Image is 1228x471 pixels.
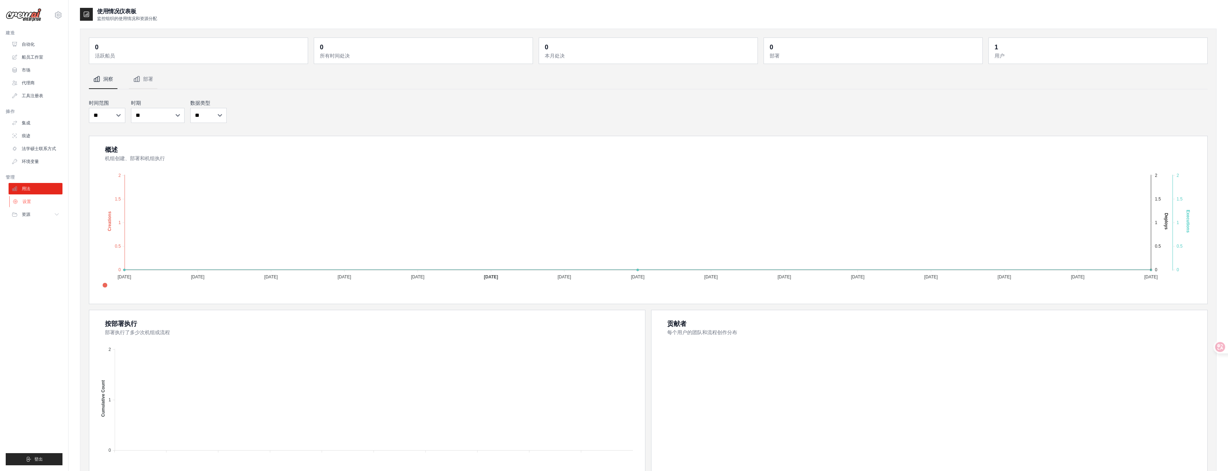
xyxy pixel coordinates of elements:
[109,448,111,453] tspan: 0
[89,100,109,106] font: 时间范围
[89,70,1208,89] nav: 标签
[143,76,153,82] font: 部署
[1164,213,1169,230] text: Deploys
[9,39,62,50] a: 自动化
[1186,210,1191,233] text: Executions
[115,197,121,202] tspan: 1.5
[1155,267,1157,272] tspan: 0
[9,51,62,63] a: 船员工作室
[338,274,351,279] tspan: [DATE]
[105,320,137,327] font: 按部署执行
[22,93,43,98] font: 工具注册表
[22,212,30,217] font: 资源
[995,44,998,51] font: 1
[9,209,62,220] button: 资源
[95,44,99,51] font: 0
[9,156,62,167] a: 环境变量
[9,143,62,154] a: 法学硕士联系方式
[1155,220,1157,225] tspan: 1
[22,146,56,151] font: 法学硕士联系方式
[545,44,548,51] font: 0
[320,53,350,59] font: 所有时间处决
[97,8,136,14] font: 使用情况仪表板
[998,274,1011,279] tspan: [DATE]
[22,68,30,73] font: 市场
[1144,274,1158,279] tspan: [DATE]
[667,320,686,327] font: 贡献者
[105,329,170,335] font: 部署执行了多少次机组或流程
[320,44,323,51] font: 0
[545,53,565,59] font: 本月处决
[131,100,141,106] font: 时期
[105,146,118,153] font: 概述
[109,347,111,352] tspan: 2
[484,274,498,279] tspan: [DATE]
[103,76,113,82] font: 洞察
[105,155,165,161] font: 机组创建、部署和机组执行
[9,117,62,129] a: 集成
[22,42,35,47] font: 自动化
[22,55,43,60] font: 船员工作室
[1177,173,1179,178] tspan: 2
[119,220,121,225] tspan: 1
[995,53,1005,59] font: 用户
[1155,173,1157,178] tspan: 2
[924,274,938,279] tspan: [DATE]
[6,8,41,22] img: 标识
[190,100,210,106] font: 数据类型
[411,274,424,279] tspan: [DATE]
[129,70,157,89] button: 部署
[109,397,111,402] tspan: 1
[6,453,62,465] button: 登出
[22,80,35,85] font: 代理商
[22,133,30,138] font: 痕迹
[9,196,63,207] a: 设置
[9,130,62,142] a: 痕迹
[770,53,780,59] font: 部署
[777,274,791,279] tspan: [DATE]
[119,267,121,272] tspan: 0
[95,53,115,59] font: 活跃船员
[1155,244,1161,249] tspan: 0.5
[770,44,773,51] font: 0
[704,274,718,279] tspan: [DATE]
[9,183,62,194] a: 用法
[119,173,121,178] tspan: 2
[1155,197,1161,202] tspan: 1.5
[6,30,15,35] font: 建造
[22,120,30,125] font: 集成
[22,199,31,204] font: 设置
[34,457,43,462] font: 登出
[101,380,106,417] text: Cumulative Count
[191,274,205,279] tspan: [DATE]
[1177,197,1183,202] tspan: 1.5
[1177,244,1183,249] tspan: 0.5
[6,109,15,114] font: 操作
[667,329,737,335] font: 每个用户的团队和流程创作分布
[22,159,39,164] font: 环境变量
[1177,267,1179,272] tspan: 0
[9,77,62,89] a: 代理商
[1177,220,1179,225] tspan: 1
[1071,274,1084,279] tspan: [DATE]
[9,90,62,101] a: 工具注册表
[97,16,157,21] font: 监控组织的使用情况和资源分配
[851,274,865,279] tspan: [DATE]
[558,274,571,279] tspan: [DATE]
[89,70,117,89] button: 洞察
[9,64,62,76] a: 市场
[264,274,278,279] tspan: [DATE]
[6,175,15,180] font: 管理
[107,211,112,231] text: Creations
[117,274,131,279] tspan: [DATE]
[115,244,121,249] tspan: 0.5
[631,274,644,279] tspan: [DATE]
[22,186,30,191] font: 用法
